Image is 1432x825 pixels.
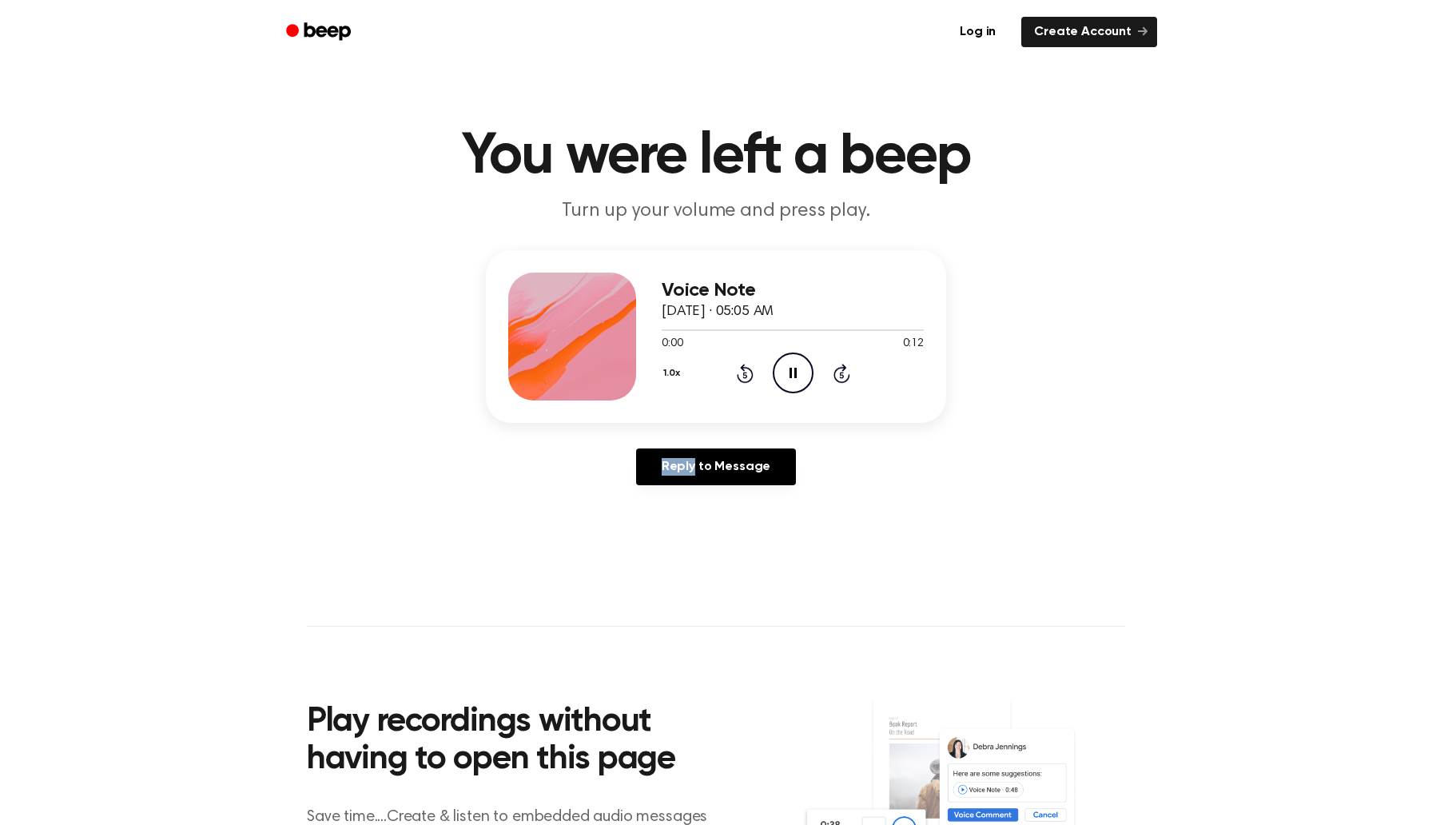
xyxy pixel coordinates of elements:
[662,336,682,353] span: 0:00
[662,360,686,387] button: 1.0x
[944,14,1012,50] a: Log in
[903,336,924,353] span: 0:12
[307,703,738,779] h2: Play recordings without having to open this page
[662,305,774,319] span: [DATE] · 05:05 AM
[1021,17,1157,47] a: Create Account
[409,198,1023,225] p: Turn up your volume and press play.
[662,280,924,301] h3: Voice Note
[275,17,365,48] a: Beep
[307,128,1125,185] h1: You were left a beep
[636,448,796,485] a: Reply to Message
